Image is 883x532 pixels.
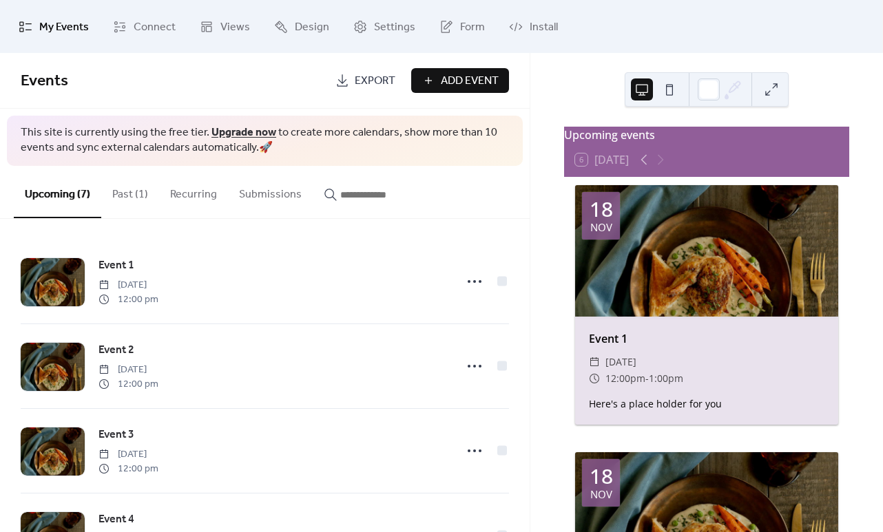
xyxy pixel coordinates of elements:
[575,396,838,411] div: Here's a place holder for you
[228,166,313,217] button: Submissions
[295,17,329,38] span: Design
[98,426,134,444] a: Event 3
[355,73,395,89] span: Export
[8,6,99,47] a: My Events
[575,330,838,347] div: Event 1
[325,68,406,93] a: Export
[499,6,568,47] a: Install
[220,17,250,38] span: Views
[605,370,645,387] span: 12:00pm
[98,377,158,392] span: 12:00 pm
[411,68,509,93] button: Add Event
[589,370,600,387] div: ​
[134,17,176,38] span: Connect
[98,257,134,275] a: Event 1
[98,363,158,377] span: [DATE]
[103,6,186,47] a: Connect
[98,447,158,462] span: [DATE]
[211,122,276,143] a: Upgrade now
[98,462,158,476] span: 12:00 pm
[98,511,134,529] a: Event 4
[530,17,558,38] span: Install
[649,370,683,387] span: 1:00pm
[98,257,134,274] span: Event 1
[98,427,134,443] span: Event 3
[590,489,612,500] div: Nov
[605,354,636,370] span: [DATE]
[14,166,101,218] button: Upcoming (7)
[441,73,499,89] span: Add Event
[374,17,415,38] span: Settings
[98,511,134,528] span: Event 4
[21,125,509,156] span: This site is currently using the free tier. to create more calendars, show more than 10 events an...
[429,6,495,47] a: Form
[189,6,260,47] a: Views
[590,466,613,487] div: 18
[159,166,228,217] button: Recurring
[98,341,134,359] a: Event 2
[590,222,612,233] div: Nov
[39,17,89,38] span: My Events
[564,127,849,143] div: Upcoming events
[460,17,485,38] span: Form
[98,292,158,307] span: 12:00 pm
[589,354,600,370] div: ​
[98,278,158,292] span: [DATE]
[101,166,159,217] button: Past (1)
[645,370,649,387] span: -
[21,66,68,96] span: Events
[343,6,426,47] a: Settings
[590,199,613,220] div: 18
[264,6,340,47] a: Design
